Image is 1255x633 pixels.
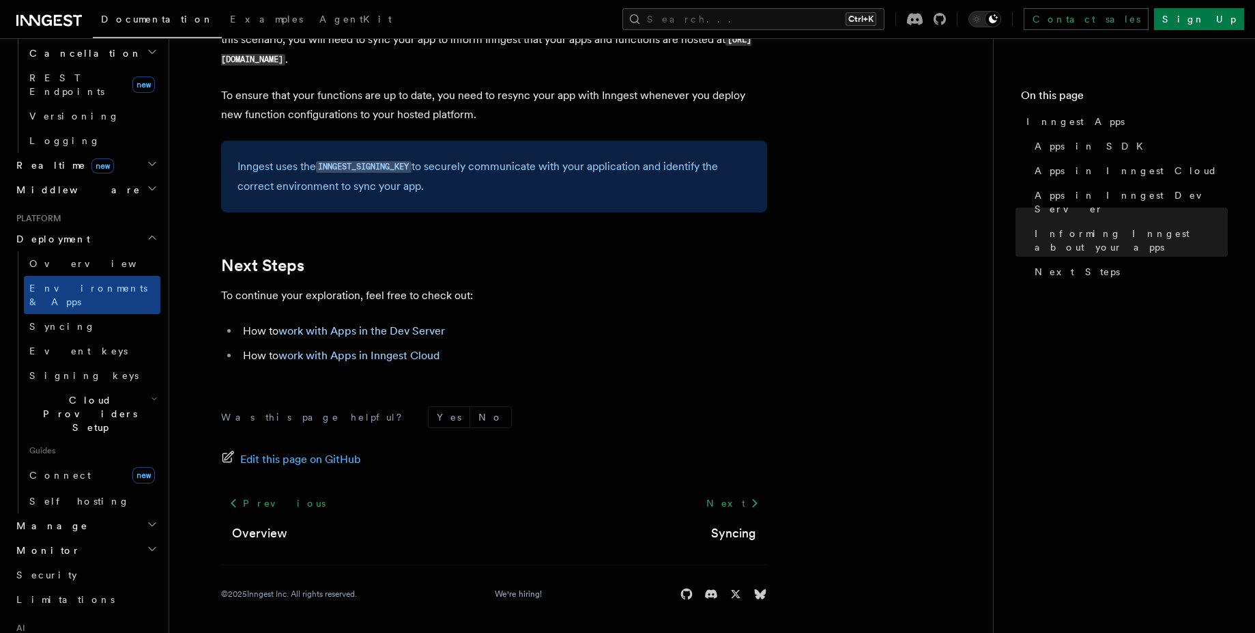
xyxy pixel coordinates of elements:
span: new [132,76,155,93]
span: Cancellation [24,46,142,60]
span: new [91,158,114,173]
a: Next [698,491,767,516]
p: For example, imagine that your handler is located at , and your domain is . In this scenario, you... [221,10,767,70]
span: Connect [29,470,91,481]
p: To continue your exploration, feel free to check out: [221,286,767,305]
span: Self hosting [29,496,130,507]
a: Examples [222,4,311,37]
span: new [132,467,155,483]
a: AgentKit [311,4,400,37]
a: Syncing [24,314,160,339]
span: AgentKit [319,14,392,25]
button: Middleware [11,178,160,202]
a: Limitations [11,587,160,612]
button: Monitor [11,538,160,563]
a: Overview [232,524,287,543]
a: Apps in SDK [1029,134,1228,158]
a: Inngest Apps [1021,109,1228,134]
a: Self hosting [24,489,160,514]
a: Syncing [711,524,756,543]
span: Monitor [11,544,81,557]
a: Next Steps [1029,259,1228,284]
a: Apps in Inngest Cloud [1029,158,1228,183]
a: Edit this page on GitHub [221,450,361,469]
span: Next Steps [1035,265,1120,279]
button: No [470,407,511,427]
a: Event keys [24,339,160,363]
span: Realtime [11,158,114,172]
span: Signing keys [29,370,139,381]
p: Inngest uses the to securely communicate with your application and identify the correct environme... [237,157,751,196]
p: Was this page helpful? [221,410,412,424]
a: Logging [24,128,160,153]
span: Platform [11,213,61,224]
span: Security [16,569,77,580]
span: Syncing [29,321,96,332]
a: INNGEST_SIGNING_KEY [316,160,412,173]
span: Overview [29,258,170,269]
span: Apps in SDK [1035,139,1151,153]
p: To ensure that your functions are up to date, you need to resync your app with Inngest whenever y... [221,86,767,124]
a: Apps in Inngest Dev Server [1029,183,1228,221]
span: Versioning [29,111,119,122]
button: Cloud Providers Setup [24,388,160,440]
span: Environments & Apps [29,283,147,307]
a: REST Endpointsnew [24,66,160,104]
span: Edit this page on GitHub [240,450,361,469]
a: Versioning [24,104,160,128]
a: Contact sales [1024,8,1149,30]
a: Environments & Apps [24,276,160,314]
a: Previous [221,491,334,516]
button: Yes [429,407,470,427]
span: Middleware [11,183,141,197]
a: Signing keys [24,363,160,388]
span: Limitations [16,594,115,605]
a: work with Apps in the Dev Server [278,324,445,337]
span: Apps in Inngest Cloud [1035,164,1217,178]
button: Manage [11,514,160,538]
span: Event keys [29,346,128,356]
button: Search...Ctrl+K [622,8,884,30]
span: Documentation [101,14,214,25]
a: Documentation [93,4,222,38]
kbd: Ctrl+K [846,12,876,26]
span: Inngest Apps [1026,115,1125,128]
button: Deployment [11,227,160,251]
a: Sign Up [1154,8,1244,30]
a: Informing Inngest about your apps [1029,221,1228,259]
button: Cancellation [24,41,160,66]
span: Deployment [11,232,90,246]
li: How to [239,346,767,365]
span: Examples [230,14,303,25]
li: How to [239,322,767,341]
span: Manage [11,519,88,533]
span: Apps in Inngest Dev Server [1035,188,1228,216]
a: Next Steps [221,256,304,275]
span: Informing Inngest about your apps [1035,227,1228,254]
div: © 2025 Inngest Inc. All rights reserved. [221,589,357,600]
a: Connectnew [24,462,160,489]
button: Toggle dark mode [968,11,1001,27]
span: Guides [24,440,160,462]
h4: On this page [1021,87,1228,109]
a: work with Apps in Inngest Cloud [278,349,439,362]
code: INNGEST_SIGNING_KEY [316,161,412,173]
div: Deployment [11,251,160,514]
span: Cloud Providers Setup [24,393,151,434]
span: Logging [29,135,100,146]
span: REST Endpoints [29,72,104,97]
a: We're hiring! [495,589,542,600]
a: Security [11,563,160,587]
button: Realtimenew [11,153,160,178]
a: Overview [24,251,160,276]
